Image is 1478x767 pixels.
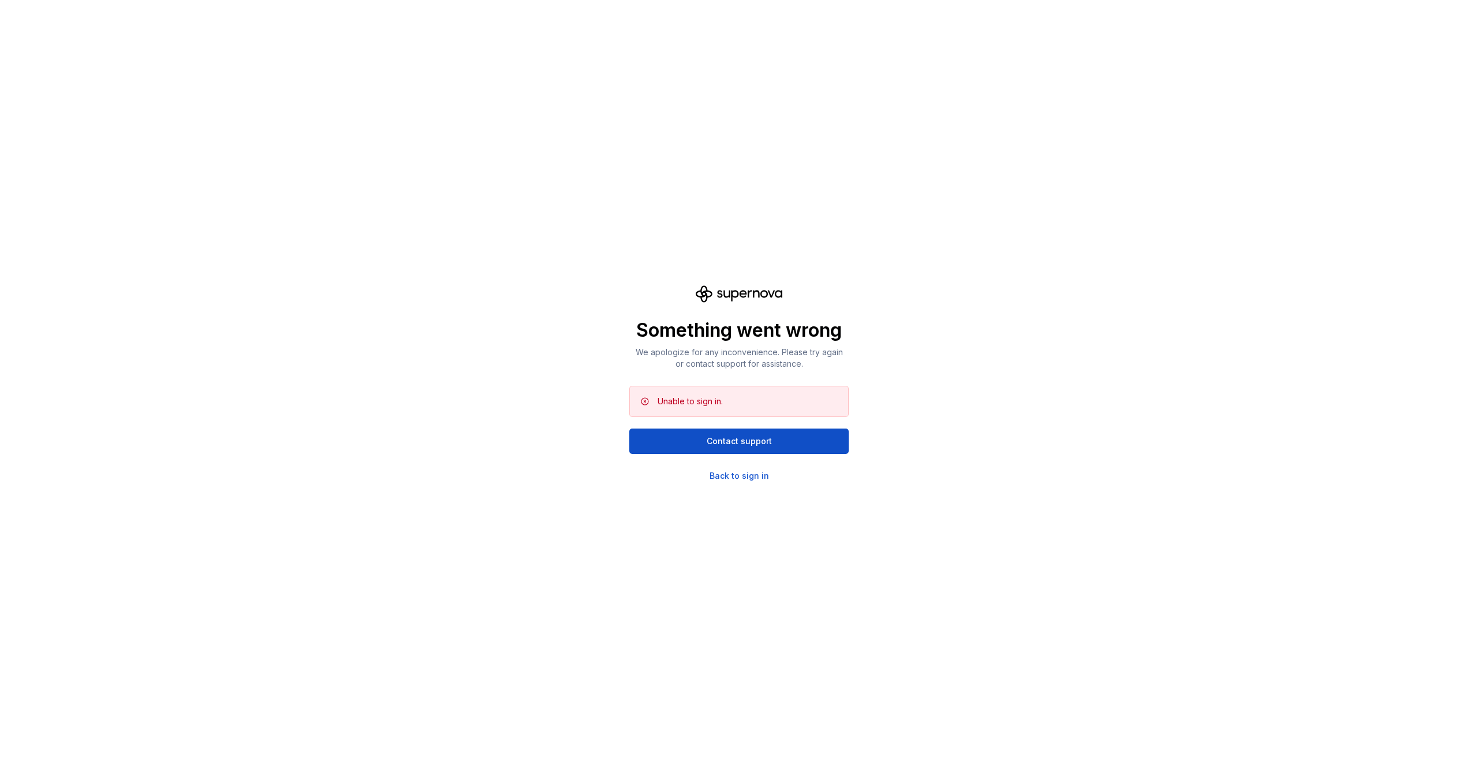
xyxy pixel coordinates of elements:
div: Unable to sign in. [658,396,723,407]
span: Contact support [707,435,772,447]
p: We apologize for any inconvenience. Please try again or contact support for assistance. [629,347,849,370]
p: Something went wrong [629,319,849,342]
a: Back to sign in [710,470,769,482]
button: Contact support [629,429,849,454]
